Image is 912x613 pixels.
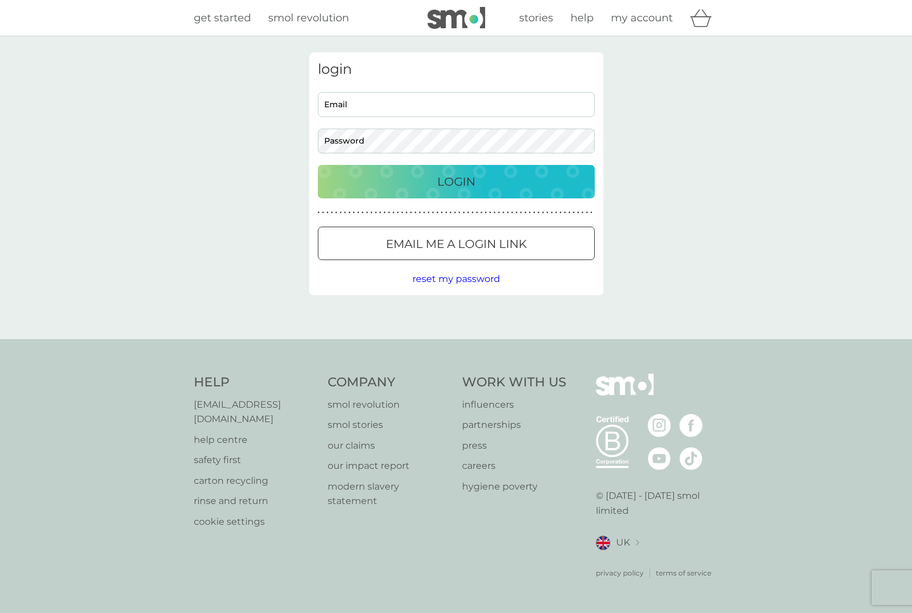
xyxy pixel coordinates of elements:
[366,210,368,216] p: ●
[318,227,595,260] button: Email me a login link
[445,210,448,216] p: ●
[432,210,434,216] p: ●
[616,535,630,550] span: UK
[441,210,443,216] p: ●
[322,210,324,216] p: ●
[590,210,592,216] p: ●
[529,210,531,216] p: ●
[498,210,500,216] p: ●
[328,458,451,473] a: our impact report
[656,567,711,578] a: terms of service
[533,210,535,216] p: ●
[318,61,595,78] h3: login
[386,235,527,253] p: Email me a login link
[463,210,465,216] p: ●
[542,210,544,216] p: ●
[406,210,408,216] p: ●
[485,210,487,216] p: ●
[481,210,483,216] p: ●
[194,473,317,488] a: carton recycling
[392,210,395,216] p: ●
[410,210,412,216] p: ●
[427,7,485,29] img: smol
[388,210,391,216] p: ●
[328,438,451,453] a: our claims
[326,210,329,216] p: ●
[596,374,654,413] img: smol
[397,210,399,216] p: ●
[437,172,475,191] p: Login
[340,210,342,216] p: ●
[555,210,557,216] p: ●
[596,488,719,518] p: © [DATE] - [DATE] smol limited
[471,210,474,216] p: ●
[318,165,595,198] button: Login
[611,10,673,27] a: my account
[462,438,566,453] p: press
[194,433,317,447] a: help centre
[462,397,566,412] a: influencers
[194,397,317,427] p: [EMAIL_ADDRESS][DOMAIN_NAME]
[520,210,522,216] p: ●
[551,210,553,216] p: ●
[375,210,377,216] p: ●
[328,479,451,509] a: modern slavery statement
[370,210,373,216] p: ●
[449,210,452,216] p: ●
[571,12,594,24] span: help
[194,494,317,509] a: rinse and return
[564,210,566,216] p: ●
[412,272,500,287] button: reset my password
[516,210,518,216] p: ●
[194,514,317,529] p: cookie settings
[611,12,673,24] span: my account
[331,210,333,216] p: ●
[462,479,566,494] a: hygiene poverty
[423,210,426,216] p: ●
[384,210,386,216] p: ●
[494,210,496,216] p: ●
[538,210,540,216] p: ●
[489,210,491,216] p: ●
[506,210,509,216] p: ●
[648,447,671,470] img: visit the smol Youtube page
[194,453,317,468] a: safety first
[194,12,251,24] span: get started
[573,210,575,216] p: ●
[328,374,451,392] h4: Company
[412,273,500,284] span: reset my password
[419,210,421,216] p: ●
[328,418,451,433] p: smol stories
[476,210,478,216] p: ●
[596,567,644,578] p: privacy policy
[586,210,588,216] p: ●
[362,210,364,216] p: ●
[348,210,351,216] p: ●
[568,210,571,216] p: ●
[194,10,251,27] a: get started
[268,12,349,24] span: smol revolution
[680,447,703,470] img: visit the smol Tiktok page
[436,210,438,216] p: ●
[596,536,610,550] img: UK flag
[414,210,416,216] p: ●
[268,10,349,27] a: smol revolution
[502,210,505,216] p: ●
[680,414,703,437] img: visit the smol Facebook page
[462,374,566,392] h4: Work With Us
[636,540,639,546] img: select a new location
[511,210,513,216] p: ●
[462,458,566,473] a: careers
[427,210,430,216] p: ●
[328,397,451,412] a: smol revolution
